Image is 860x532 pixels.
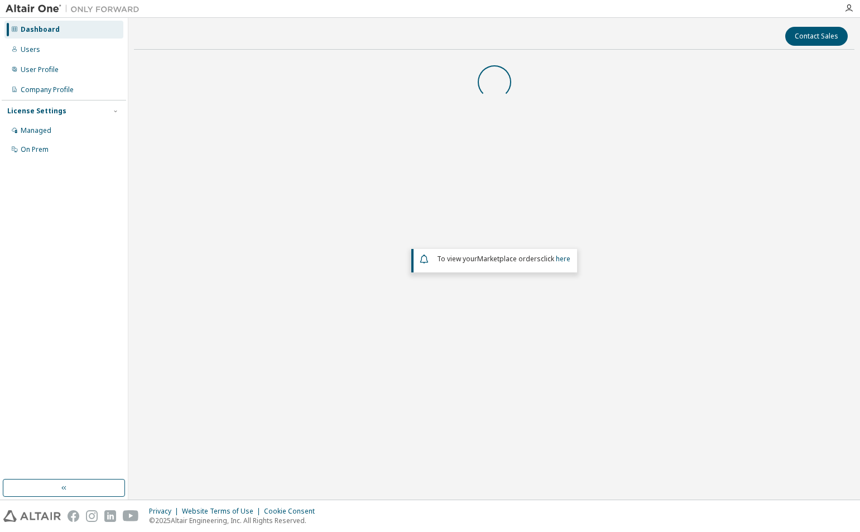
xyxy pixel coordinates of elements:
[556,254,570,263] a: here
[149,507,182,516] div: Privacy
[182,507,264,516] div: Website Terms of Use
[785,27,848,46] button: Contact Sales
[264,507,321,516] div: Cookie Consent
[21,85,74,94] div: Company Profile
[7,107,66,116] div: License Settings
[68,510,79,522] img: facebook.svg
[149,516,321,525] p: © 2025 Altair Engineering, Inc. All Rights Reserved.
[477,254,541,263] em: Marketplace orders
[3,510,61,522] img: altair_logo.svg
[21,65,59,74] div: User Profile
[6,3,145,15] img: Altair One
[21,126,51,135] div: Managed
[21,145,49,154] div: On Prem
[104,510,116,522] img: linkedin.svg
[21,25,60,34] div: Dashboard
[21,45,40,54] div: Users
[437,254,570,263] span: To view your click
[123,510,139,522] img: youtube.svg
[86,510,98,522] img: instagram.svg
